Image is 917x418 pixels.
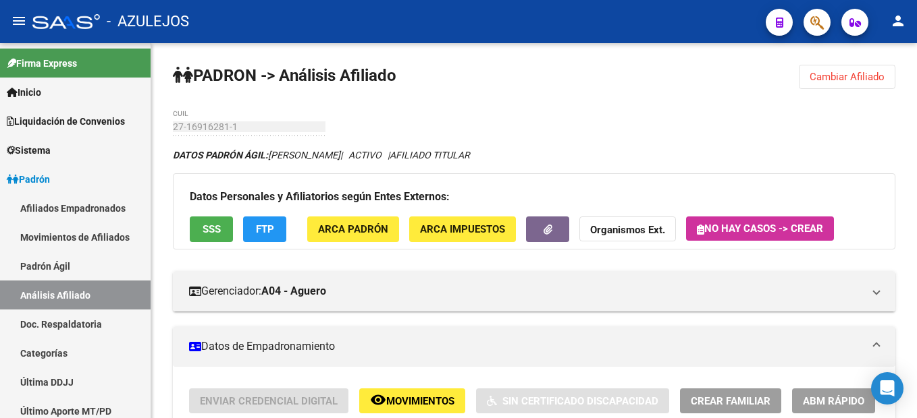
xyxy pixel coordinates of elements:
[7,56,77,71] span: Firma Express
[173,150,268,160] strong: DATOS PADRÓN ÁGIL:
[107,7,189,36] span: - AZULEJOS
[871,372,903,405] div: Open Intercom Messenger
[590,225,665,237] strong: Organismos Ext.
[502,395,658,407] span: Sin Certificado Discapacidad
[189,388,348,413] button: Enviar Credencial Digital
[203,224,221,236] span: SSS
[386,395,454,407] span: Movimientos
[190,187,879,206] h3: Datos Personales y Afiliatorios según Entes Externos:
[420,224,505,236] span: ARCA Impuestos
[691,395,770,407] span: Crear Familiar
[579,216,676,241] button: Organismos Ext.
[318,224,388,236] span: ARCA Padrón
[173,326,895,367] mat-expansion-panel-header: Datos de Empadronamiento
[810,71,885,83] span: Cambiar Afiliado
[243,216,286,241] button: FTP
[256,224,274,236] span: FTP
[7,172,50,187] span: Padrón
[7,85,41,100] span: Inicio
[390,150,470,160] span: AFILIADO TITULAR
[173,150,470,160] i: | ACTIVO |
[686,216,834,241] button: No hay casos -> Crear
[11,13,27,29] mat-icon: menu
[189,284,863,299] mat-panel-title: Gerenciador:
[173,150,340,160] span: [PERSON_NAME]
[370,392,386,408] mat-icon: remove_red_eye
[200,395,338,407] span: Enviar Credencial Digital
[173,66,396,85] strong: PADRON -> Análisis Afiliado
[680,388,781,413] button: Crear Familiar
[7,143,51,158] span: Sistema
[792,388,875,413] button: ABM Rápido
[261,284,326,299] strong: A04 - Aguero
[173,271,895,311] mat-expansion-panel-header: Gerenciador:A04 - Aguero
[890,13,906,29] mat-icon: person
[190,216,233,241] button: SSS
[189,339,863,354] mat-panel-title: Datos de Empadronamiento
[7,114,125,129] span: Liquidación de Convenios
[476,388,669,413] button: Sin Certificado Discapacidad
[409,216,516,241] button: ARCA Impuestos
[697,222,823,235] span: No hay casos -> Crear
[359,388,465,413] button: Movimientos
[803,395,864,407] span: ABM Rápido
[307,216,399,241] button: ARCA Padrón
[799,65,895,89] button: Cambiar Afiliado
